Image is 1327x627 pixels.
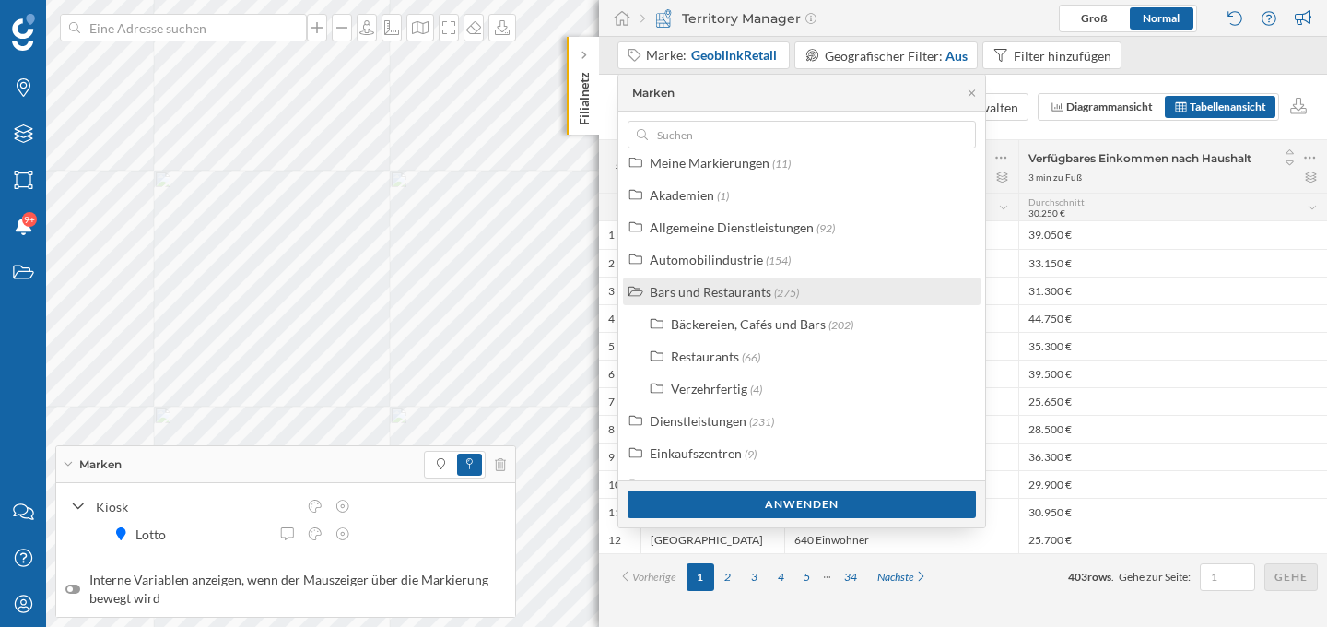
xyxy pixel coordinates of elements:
[12,14,35,51] img: Geoblink Logo
[774,286,799,300] span: (275)
[608,228,615,243] div: 1
[742,350,760,364] span: (66)
[671,316,826,332] div: Bäckereien, Cafés und Bars
[825,48,943,64] span: Geografischer Filter:
[1066,100,1153,113] span: Diagrammansicht
[608,256,615,271] div: 2
[1018,526,1327,553] div: 25.700 €
[717,189,729,203] span: (1)
[1205,568,1250,586] input: 1
[650,252,763,267] div: Automobilindustrie
[608,478,621,492] div: 10
[743,479,755,493] span: (2)
[1143,11,1180,25] span: Normal
[1068,570,1087,584] span: 403
[749,415,774,429] span: (231)
[650,413,746,429] div: Dienstleistungen
[608,312,615,326] div: 4
[1018,304,1327,332] div: 44.750 €
[608,505,621,520] div: 11
[691,46,777,65] span: GeoblinkRetail
[608,422,615,437] div: 8
[65,571,506,608] label: Interne Variablen anzeigen, wenn der Mauszeiger über die Markierung bewegt wird
[608,339,615,354] div: 5
[640,526,784,553] div: [GEOGRAPHIC_DATA]
[650,219,814,235] div: Allgemeine Dienstleistungen
[1028,196,1085,207] span: Durchschnitt
[1028,207,1065,219] span: 30.250 €
[608,533,621,548] div: 12
[1111,570,1114,584] span: .
[1018,277,1327,304] div: 31.300 €
[24,210,35,229] span: 9+
[1018,498,1327,526] div: 30.950 €
[750,383,762,396] span: (4)
[1119,569,1191,586] span: Gehe zur Seite:
[632,85,675,101] div: Marken
[608,367,615,382] div: 6
[135,525,175,544] div: Lotto
[1028,171,1082,183] div: 3 min zu Fuß
[1087,570,1111,584] span: rows
[784,526,1018,553] div: 640 Einwohner
[1028,151,1251,165] span: Verfügbares Einkommen nach Haushalt
[39,13,105,30] span: Support
[1018,332,1327,360] div: 35.300 €
[1014,46,1111,65] div: Filter hinzufügen
[766,254,791,267] span: (154)
[650,155,769,171] div: Meine Markierungen
[608,395,615,409] div: 7
[1018,443,1327,470] div: 36.300 €
[1018,221,1327,249] div: 39.050 €
[640,9,816,28] div: Territory Manager
[79,456,122,473] span: Marken
[96,497,297,516] div: Kiosk
[650,187,714,203] div: Akademien
[608,450,615,465] div: 9
[671,349,739,364] div: Restaurants
[1190,100,1266,113] span: Tabellenansicht
[816,221,835,235] span: (92)
[650,284,771,300] div: Bars und Restaurants
[654,9,673,28] img: territory-manager.svg
[608,159,631,175] span: #
[650,478,740,493] div: Essen & Trinken
[1018,415,1327,443] div: 28.500 €
[745,447,757,461] span: (9)
[1018,249,1327,277] div: 33.150 €
[1018,470,1327,498] div: 29.900 €
[650,445,742,461] div: Einkaufszentren
[1018,387,1327,415] div: 25.650 €
[1018,360,1327,387] div: 39.500 €
[945,46,968,65] div: Aus
[575,65,593,125] p: Filialnetz
[608,284,615,299] div: 3
[772,157,791,171] span: (11)
[671,381,747,396] div: Verzehrfertig
[646,46,779,65] div: Marke:
[828,318,853,332] span: (202)
[1081,11,1108,25] span: Groß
